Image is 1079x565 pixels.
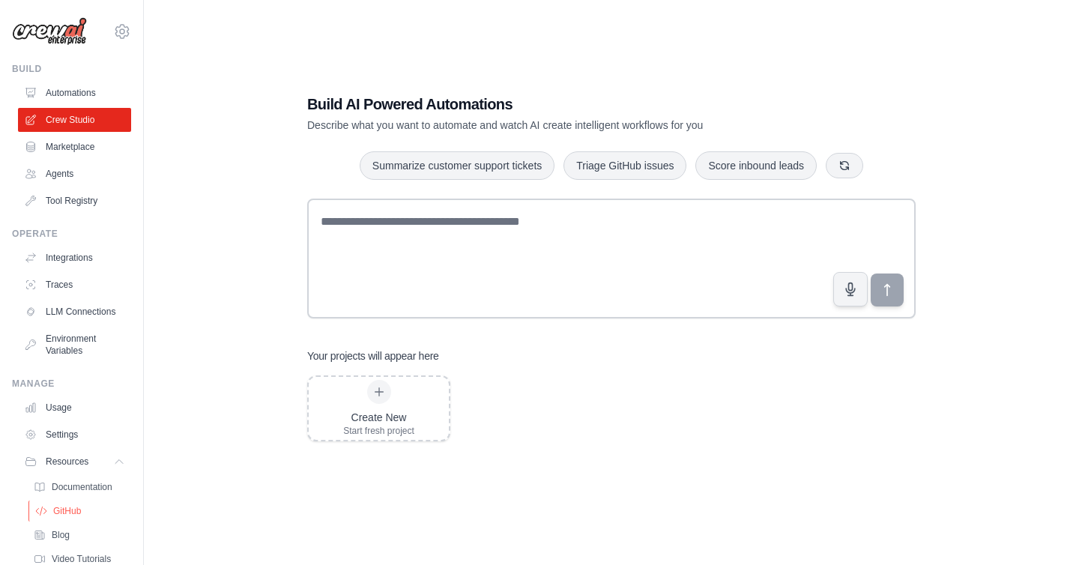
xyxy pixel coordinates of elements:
button: Click to speak your automation idea [833,272,868,306]
div: Manage [12,378,131,390]
a: Blog [27,525,131,546]
button: Get new suggestions [826,153,863,178]
a: Marketplace [18,135,131,159]
a: GitHub [28,501,133,522]
button: Summarize customer support tickets [360,151,554,180]
a: Documentation [27,477,131,498]
a: Traces [18,273,131,297]
span: Documentation [52,481,112,493]
a: Agents [18,162,131,186]
a: Settings [18,423,131,447]
button: Triage GitHub issues [563,151,686,180]
span: Blog [52,529,70,541]
a: Tool Registry [18,189,131,213]
span: Video Tutorials [52,553,111,565]
h3: Your projects will appear here [307,348,439,363]
a: Integrations [18,246,131,270]
span: GitHub [53,505,81,517]
div: Build [12,63,131,75]
div: Start fresh project [343,425,414,437]
div: Operate [12,228,131,240]
a: Automations [18,81,131,105]
h1: Build AI Powered Automations [307,94,811,115]
a: LLM Connections [18,300,131,324]
img: Logo [12,17,87,46]
a: Crew Studio [18,108,131,132]
p: Describe what you want to automate and watch AI create intelligent workflows for you [307,118,811,133]
a: Environment Variables [18,327,131,363]
button: Resources [18,450,131,474]
iframe: Chat Widget [1004,493,1079,565]
div: Create New [343,410,414,425]
span: Resources [46,456,88,468]
button: Score inbound leads [695,151,817,180]
a: Usage [18,396,131,420]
